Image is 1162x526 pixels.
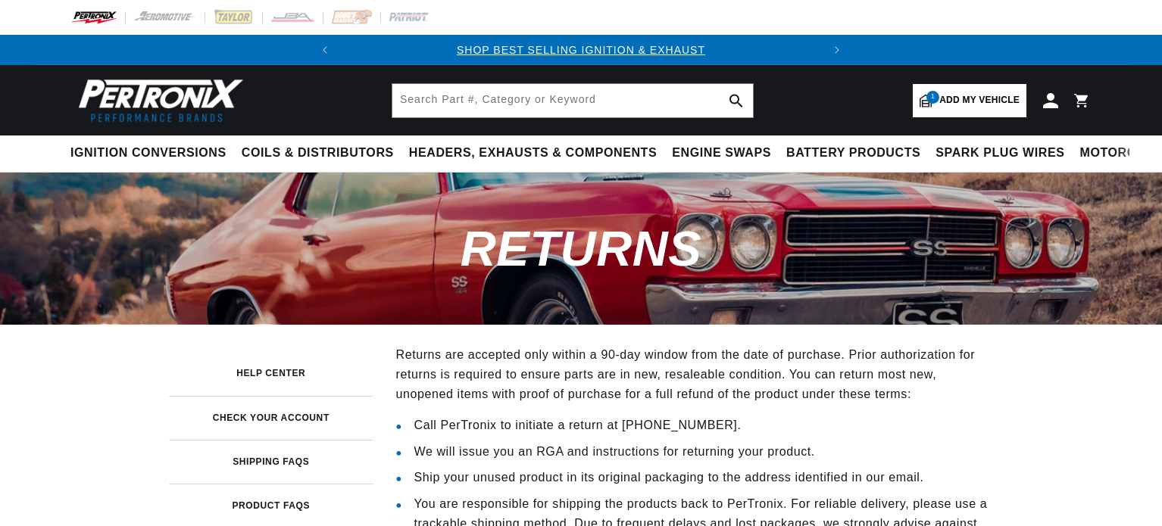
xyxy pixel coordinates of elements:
span: Engine Swaps [672,145,771,161]
li: Call PerTronix to initiate a return at [PHONE_NUMBER]. [414,416,994,435]
summary: Ignition Conversions [70,135,234,171]
span: Coils & Distributors [242,145,394,161]
summary: Engine Swaps [664,135,779,171]
span: Returns are accepted only within a 90-day window from the date of purchase. Prior authorization f... [396,348,976,400]
div: 1 of 2 [340,42,822,58]
button: search button [720,84,753,117]
a: Shipping FAQs [169,440,373,484]
a: Help Center [169,351,373,395]
a: Check your account [169,396,373,440]
summary: Coils & Distributors [234,135,401,171]
span: Add my vehicle [939,93,1020,107]
a: SHOP BEST SELLING IGNITION & EXHAUST [457,44,705,56]
span: Returns [461,221,701,276]
button: Translation missing: en.sections.announcements.next_announcement [822,35,852,65]
span: Battery Products [786,145,920,161]
summary: Headers, Exhausts & Components [401,135,664,171]
slideshow-component: Translation missing: en.sections.announcements.announcement_bar [33,35,1129,65]
h3: Shipping FAQs [233,458,309,465]
img: Pertronix [70,74,245,126]
summary: Spark Plug Wires [928,135,1072,171]
div: Announcement [340,42,822,58]
input: Search Part #, Category or Keyword [392,84,753,117]
span: 1 [926,91,939,104]
li: We will issue you an RGA and instructions for returning your product. [414,442,994,462]
h3: Check your account [213,414,330,422]
h3: Help Center [236,369,305,377]
li: Ship your unused product in its original packaging to the address identified in our email. [414,468,994,487]
button: Translation missing: en.sections.announcements.previous_announcement [310,35,340,65]
span: Ignition Conversions [70,145,226,161]
a: 1Add my vehicle [913,84,1026,117]
span: Headers, Exhausts & Components [409,145,657,161]
h3: Product FAQs [232,502,310,509]
summary: Battery Products [779,135,928,171]
span: Spark Plug Wires [936,145,1064,161]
